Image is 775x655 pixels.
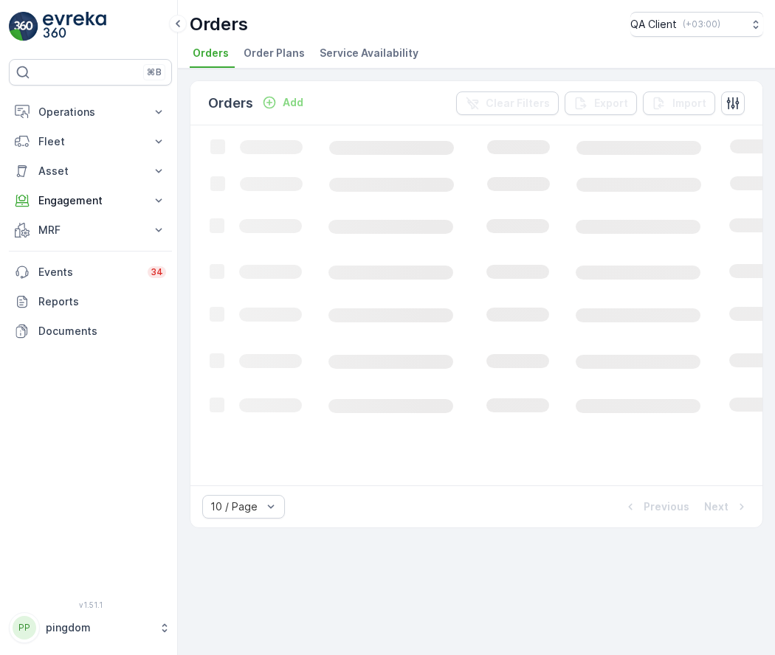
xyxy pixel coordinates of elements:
a: Reports [9,287,172,316]
div: PP [13,616,36,640]
span: Order Plans [244,46,305,60]
p: Documents [38,324,166,339]
p: MRF [38,223,142,238]
p: ( +03:00 ) [683,18,720,30]
p: Engagement [38,193,142,208]
button: Import [643,91,715,115]
button: Next [703,498,751,516]
button: Asset [9,156,172,186]
p: Next [704,499,728,514]
a: Documents [9,316,172,346]
p: Events [38,265,139,280]
button: Engagement [9,186,172,215]
button: Add [256,94,309,111]
p: Fleet [38,134,142,149]
p: Clear Filters [486,96,550,111]
p: Add [283,95,303,110]
p: 34 [151,266,163,278]
img: logo_light-DOdMpM7g.png [43,12,106,41]
span: Orders [193,46,229,60]
button: MRF [9,215,172,245]
button: Export [565,91,637,115]
p: Asset [38,164,142,179]
p: Import [672,96,706,111]
button: PPpingdom [9,612,172,643]
p: Export [594,96,628,111]
p: pingdom [46,620,151,635]
p: Orders [208,93,253,114]
button: Clear Filters [456,91,559,115]
button: QA Client(+03:00) [630,12,763,37]
button: Operations [9,97,172,127]
img: logo [9,12,38,41]
button: Previous [621,498,691,516]
span: Service Availability [320,46,418,60]
p: Previous [644,499,689,514]
p: QA Client [630,17,677,32]
p: ⌘B [147,66,162,78]
p: Reports [38,294,166,309]
span: v 1.51.1 [9,600,172,609]
button: Fleet [9,127,172,156]
a: Events34 [9,257,172,287]
p: Operations [38,105,142,119]
p: Orders [190,13,248,36]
